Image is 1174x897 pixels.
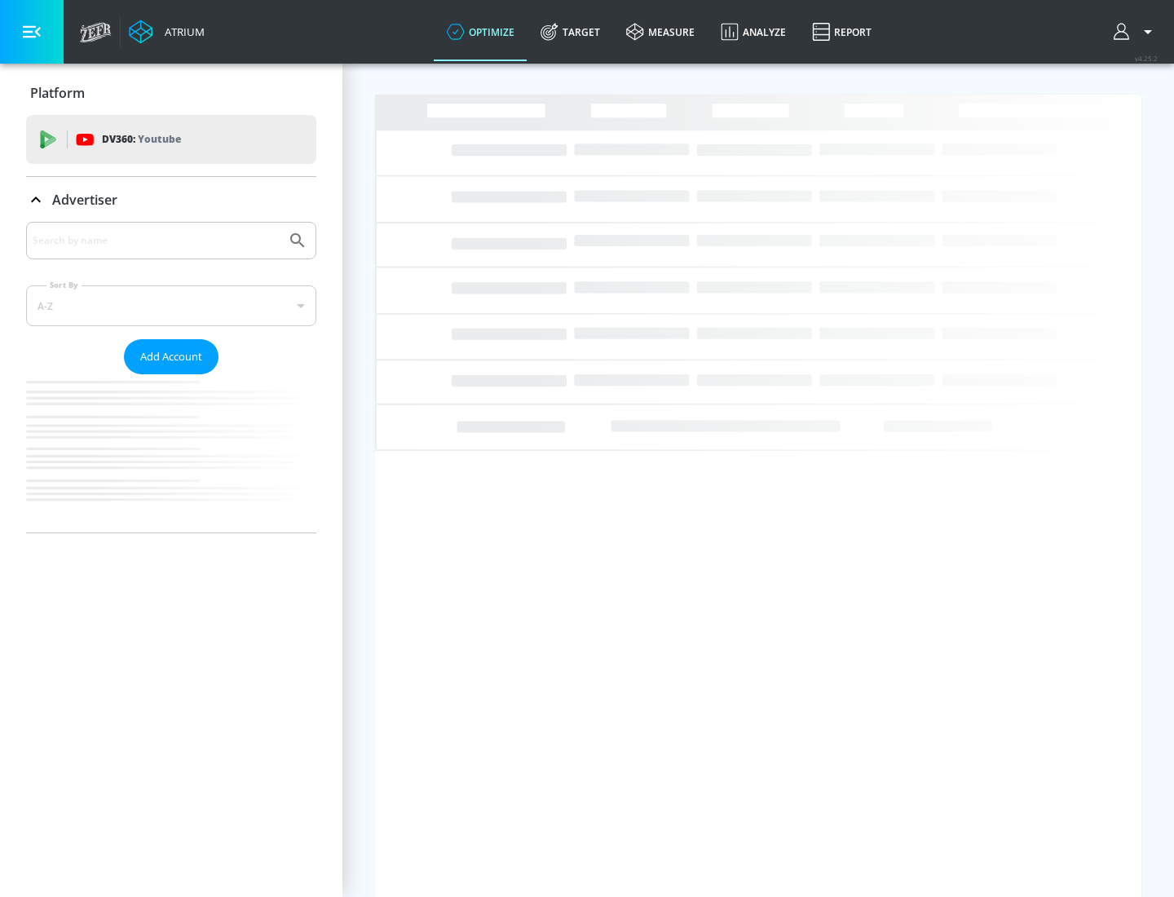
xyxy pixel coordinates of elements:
[26,177,316,223] div: Advertiser
[26,70,316,116] div: Platform
[434,2,527,61] a: optimize
[527,2,613,61] a: Target
[138,130,181,148] p: Youtube
[26,374,316,532] nav: list of Advertiser
[26,222,316,532] div: Advertiser
[30,84,85,102] p: Platform
[140,347,202,366] span: Add Account
[708,2,799,61] a: Analyze
[124,339,218,374] button: Add Account
[158,24,205,39] div: Atrium
[613,2,708,61] a: measure
[46,280,82,290] label: Sort By
[102,130,181,148] p: DV360:
[33,230,280,251] input: Search by name
[1135,54,1158,63] span: v 4.25.2
[129,20,205,44] a: Atrium
[799,2,885,61] a: Report
[52,191,117,209] p: Advertiser
[26,285,316,326] div: A-Z
[26,115,316,164] div: DV360: Youtube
